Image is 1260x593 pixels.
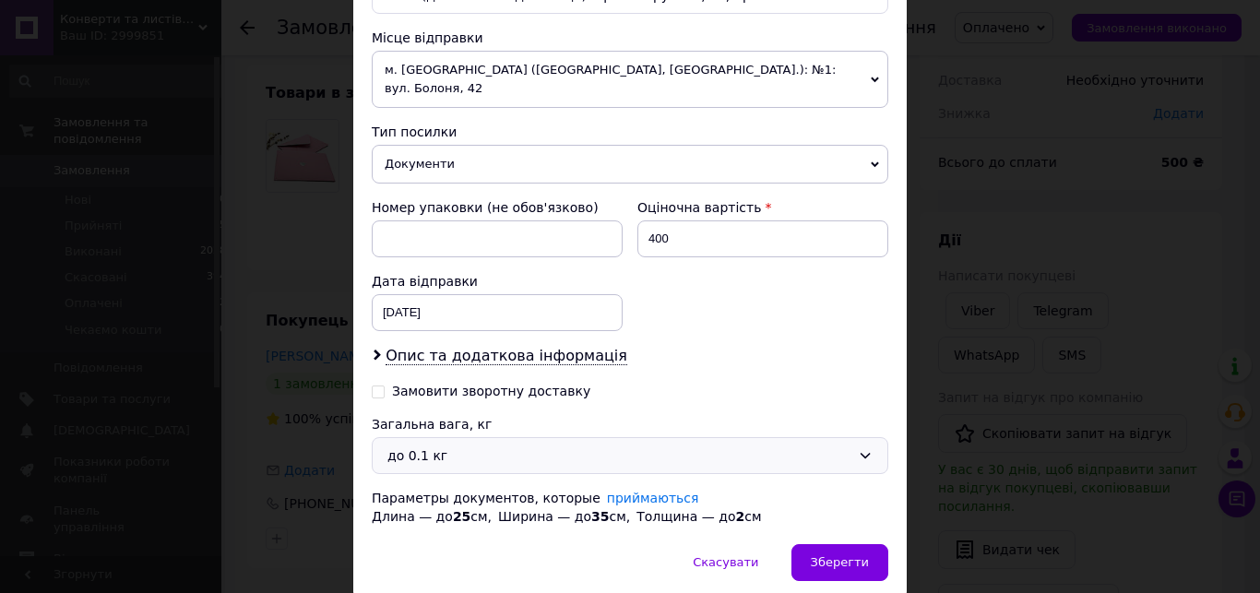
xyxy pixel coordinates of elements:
span: 35 [591,509,609,524]
span: 25 [453,509,470,524]
span: Зберегти [811,555,869,569]
span: м. [GEOGRAPHIC_DATA] ([GEOGRAPHIC_DATA], [GEOGRAPHIC_DATA].): №1: вул. Болоня, 42 [372,51,888,108]
span: Тип посилки [372,125,457,139]
div: Номер упаковки (не обов'язково) [372,198,623,217]
div: Замовити зворотну доставку [392,384,590,399]
div: Загальна вага, кг [372,415,888,433]
span: Скасувати [693,555,758,569]
div: Дата відправки [372,272,623,291]
div: Оціночна вартість [637,198,888,217]
span: Документи [372,145,888,184]
span: Місце відправки [372,30,483,45]
div: до 0.1 кг [387,445,850,466]
a: приймаються [607,491,699,505]
span: 2 [735,509,744,524]
div: Параметры документов, которые Длина — до см, Ширина — до см, Толщина — до см [372,489,888,526]
span: Опис та додаткова інформація [386,347,627,365]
